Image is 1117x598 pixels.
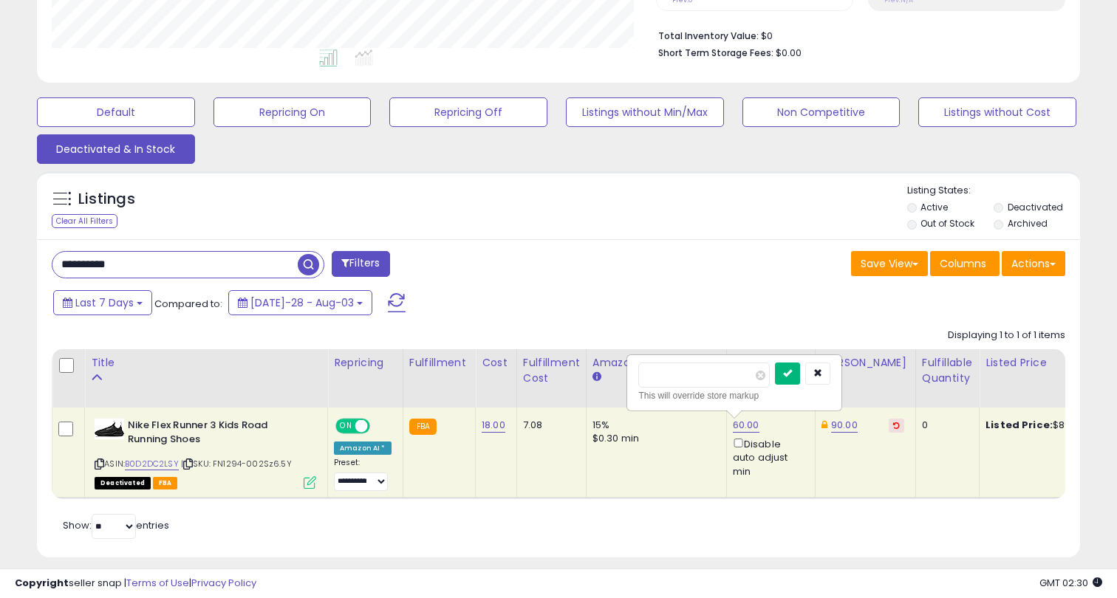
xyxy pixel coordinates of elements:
b: Listed Price: [986,418,1053,432]
div: 0 [922,419,968,432]
span: All listings that are unavailable for purchase on Amazon for any reason other than out-of-stock [95,477,151,489]
button: Repricing On [214,97,372,127]
span: $0.00 [776,46,802,60]
span: Last 7 Days [75,295,134,310]
button: Default [37,97,195,127]
div: seller snap | | [15,577,256,591]
span: Compared to: [154,297,222,311]
p: Listing States: [907,184,1081,198]
button: Listings without Min/Max [566,97,724,127]
b: Short Term Storage Fees: [658,47,773,59]
span: [DATE]-28 - Aug-03 [250,295,354,310]
button: Repricing Off [389,97,547,127]
div: This will override store markup [638,388,830,403]
label: Deactivated [1008,201,1063,213]
small: FBA [409,419,437,435]
button: Last 7 Days [53,290,152,315]
a: 18.00 [482,418,505,433]
li: $0 [658,26,1054,44]
a: B0D2DC2LSY [125,458,179,470]
div: ASIN: [95,419,316,487]
div: Fulfillable Quantity [922,355,973,386]
div: 7.08 [523,419,575,432]
span: | SKU: FN1294-002Sz6.5Y [181,458,292,470]
div: Repricing [334,355,397,371]
h5: Listings [78,189,135,210]
a: 90.00 [831,418,858,433]
button: Save View [851,251,928,276]
a: Privacy Policy [191,576,256,590]
button: Listings without Cost [918,97,1076,127]
button: Filters [332,251,389,277]
label: Active [920,201,948,213]
div: Fulfillment Cost [523,355,580,386]
span: Show: entries [63,518,169,532]
button: Non Competitive [742,97,901,127]
img: 31mWveJkn8L._SL40_.jpg [95,419,124,439]
button: Columns [930,251,1000,276]
span: Columns [940,256,986,271]
div: [PERSON_NAME] [821,355,909,371]
div: Clear All Filters [52,214,117,228]
button: [DATE]-28 - Aug-03 [228,290,372,315]
div: $0.30 min [592,432,715,445]
a: 60.00 [733,418,759,433]
div: Displaying 1 to 1 of 1 items [948,329,1065,343]
div: Title [91,355,321,371]
b: Nike Flex Runner 3 Kids Road Running Shoes [128,419,307,450]
b: Total Inventory Value: [658,30,759,42]
label: Out of Stock [920,217,974,230]
strong: Copyright [15,576,69,590]
span: 2025-08-12 02:30 GMT [1039,576,1102,590]
div: Cost [482,355,510,371]
div: Fulfillment [409,355,469,371]
span: FBA [153,477,178,489]
div: Disable auto adjust min [733,436,804,478]
span: OFF [368,420,392,433]
div: Amazon Fees [592,355,720,371]
div: 15% [592,419,715,432]
a: Terms of Use [126,576,189,590]
span: ON [337,420,355,433]
div: Amazon AI * [334,441,392,455]
button: Actions [1002,251,1065,276]
div: $89.40 [986,419,1108,432]
button: Deactivated & In Stock [37,134,195,164]
div: Preset: [334,458,392,491]
label: Archived [1008,217,1048,230]
small: Amazon Fees. [592,371,601,384]
div: Listed Price [986,355,1113,371]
